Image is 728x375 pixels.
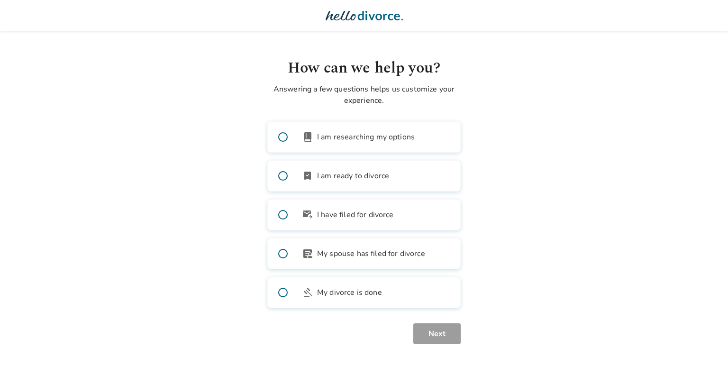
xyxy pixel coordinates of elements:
span: book_2 [302,131,313,143]
button: Next [413,323,461,344]
span: article_person [302,248,313,259]
span: My divorce is done [317,287,382,298]
span: I am researching my options [317,131,415,143]
span: I have filed for divorce [317,209,394,220]
span: My spouse has filed for divorce [317,248,425,259]
span: I am ready to divorce [317,170,389,182]
span: gavel [302,287,313,298]
h1: How can we help you? [267,57,461,80]
span: outgoing_mail [302,209,313,220]
span: bookmark_check [302,170,313,182]
p: Answering a few questions helps us customize your experience. [267,83,461,106]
